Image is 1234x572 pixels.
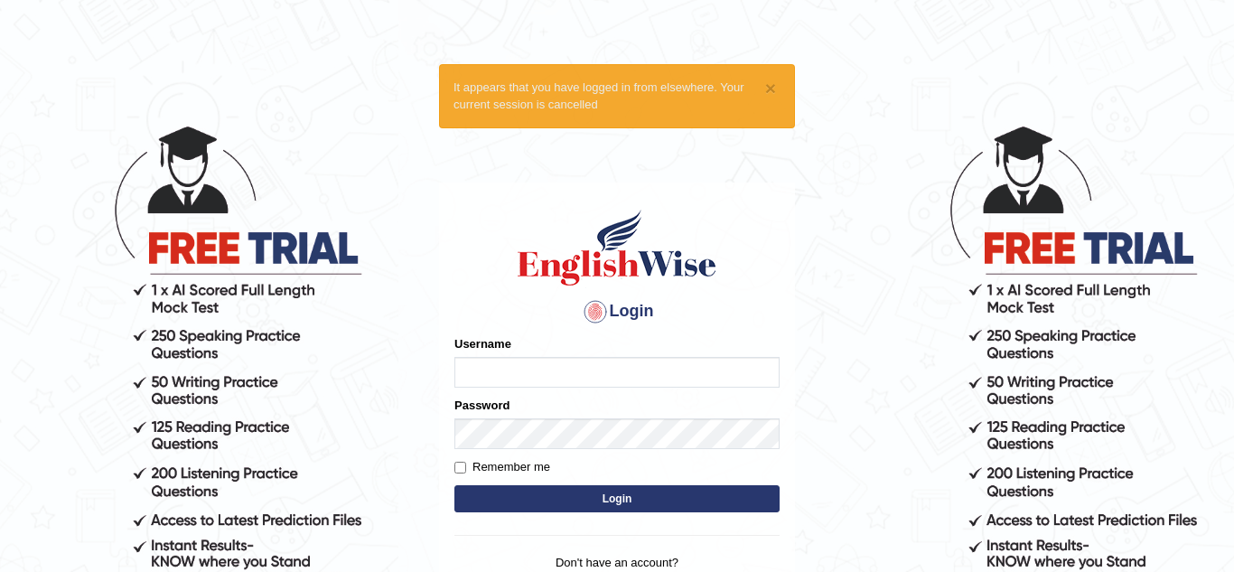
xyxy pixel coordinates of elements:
[454,485,780,512] button: Login
[454,297,780,326] h4: Login
[454,335,511,352] label: Username
[454,397,509,414] label: Password
[514,207,720,288] img: Logo of English Wise sign in for intelligent practice with AI
[439,64,795,127] div: It appears that you have logged in from elsewhere. Your current session is cancelled
[454,462,466,474] input: Remember me
[765,79,776,98] button: ×
[454,458,550,476] label: Remember me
